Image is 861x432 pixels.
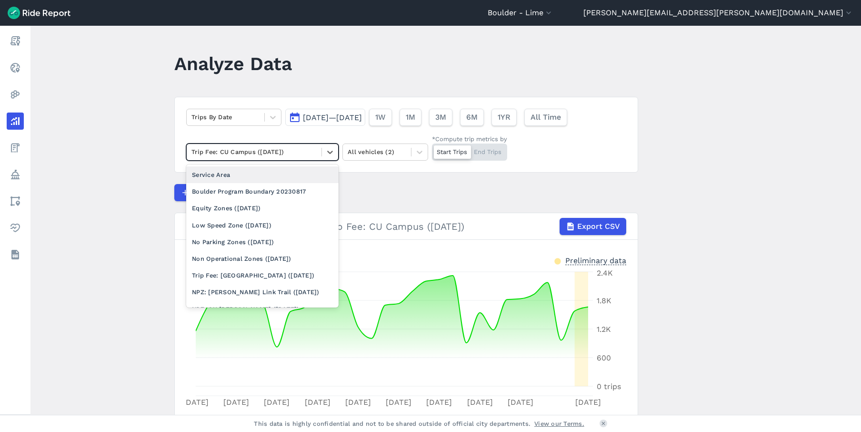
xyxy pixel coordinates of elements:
[406,112,415,123] span: 1M
[488,7,553,19] button: Boulder - Lime
[186,267,339,284] div: Trip Fee: [GEOGRAPHIC_DATA] ([DATE])
[7,193,24,210] a: Areas
[524,109,567,126] button: All Time
[369,109,392,126] button: 1W
[583,7,853,19] button: [PERSON_NAME][EMAIL_ADDRESS][PERSON_NAME][DOMAIN_NAME]
[186,218,626,235] div: Trips By Date | Starts | Lime | Trip Fee: CU Campus ([DATE])
[565,255,626,265] div: Preliminary data
[435,112,446,123] span: 3M
[508,398,533,407] tspan: [DATE]
[467,398,493,407] tspan: [DATE]
[429,109,452,126] button: 3M
[186,200,339,216] div: Equity Zones ([DATE])
[7,113,24,130] a: Analyze
[264,398,290,407] tspan: [DATE]
[7,166,24,183] a: Policy
[575,398,601,407] tspan: [DATE]
[400,109,421,126] button: 1M
[560,218,626,235] button: Export CSV
[531,112,561,123] span: All Time
[498,112,511,123] span: 1YR
[7,59,24,76] a: Realtime
[8,7,70,19] img: Ride Report
[597,382,621,391] tspan: 0 trips
[186,250,339,267] div: Non Operational Zones ([DATE])
[223,398,249,407] tspan: [DATE]
[174,51,292,77] h1: Analyze Data
[534,419,584,428] a: View our Terms.
[241,412,290,425] span: Trips By Date
[303,113,362,122] span: [DATE]—[DATE]
[7,32,24,50] a: Report
[285,109,365,126] button: [DATE]—[DATE]
[345,398,371,407] tspan: [DATE]
[186,234,339,250] div: No Parking Zones ([DATE])
[7,139,24,156] a: Fees
[426,398,452,407] tspan: [DATE]
[460,109,484,126] button: 6M
[183,398,209,407] tspan: [DATE]
[577,221,620,232] span: Export CSV
[375,112,386,123] span: 1W
[7,86,24,103] a: Heatmaps
[491,109,517,126] button: 1YR
[174,184,262,201] button: Compare Metrics
[7,246,24,263] a: Datasets
[597,325,611,334] tspan: 1.2K
[305,398,330,407] tspan: [DATE]
[186,166,339,183] div: Service Area
[7,219,24,237] a: Health
[186,301,339,318] div: NPZ: CU [PERSON_NAME] ([DATE])
[597,353,611,362] tspan: 600
[386,398,411,407] tspan: [DATE]
[466,112,478,123] span: 6M
[597,296,611,305] tspan: 1.8K
[186,217,339,234] div: Low Speed Zone ([DATE])
[186,284,339,300] div: NPZ: [PERSON_NAME] Link Trail ([DATE])
[432,134,507,144] div: *Compute trip metrics by
[597,268,613,278] tspan: 2.4K
[186,183,339,200] div: Boulder Program Boundary 20230817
